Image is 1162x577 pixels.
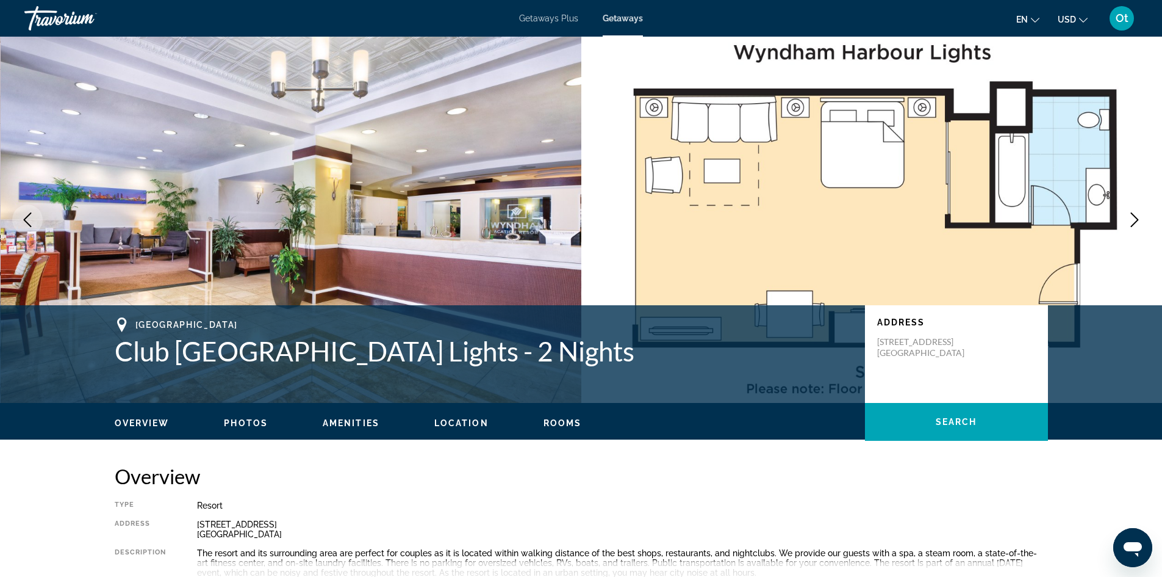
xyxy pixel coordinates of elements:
[1119,205,1150,235] button: Next image
[1116,12,1128,24] span: Ot
[1016,15,1028,24] span: en
[224,418,268,429] button: Photos
[115,418,170,429] button: Overview
[877,318,1036,327] p: Address
[12,205,43,235] button: Previous image
[936,417,977,427] span: Search
[543,418,582,428] span: Rooms
[543,418,582,429] button: Rooms
[1058,15,1076,24] span: USD
[115,501,167,510] div: Type
[1016,10,1039,28] button: Change language
[865,403,1048,441] button: Search
[224,418,268,428] span: Photos
[1106,5,1138,31] button: User Menu
[519,13,578,23] a: Getaways Plus
[135,320,238,330] span: [GEOGRAPHIC_DATA]
[115,464,1048,488] h2: Overview
[323,418,379,429] button: Amenities
[24,2,146,34] a: Travorium
[603,13,643,23] a: Getaways
[323,418,379,428] span: Amenities
[115,418,170,428] span: Overview
[1058,10,1088,28] button: Change currency
[115,520,167,539] div: Address
[877,336,975,358] p: [STREET_ADDRESS] [GEOGRAPHIC_DATA]
[197,520,1048,539] div: [STREET_ADDRESS] [GEOGRAPHIC_DATA]
[434,418,489,429] button: Location
[1113,528,1152,567] iframe: Button to launch messaging window
[115,335,853,367] h1: Club [GEOGRAPHIC_DATA] Lights - 2 Nights
[197,501,1048,510] div: Resort
[434,418,489,428] span: Location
